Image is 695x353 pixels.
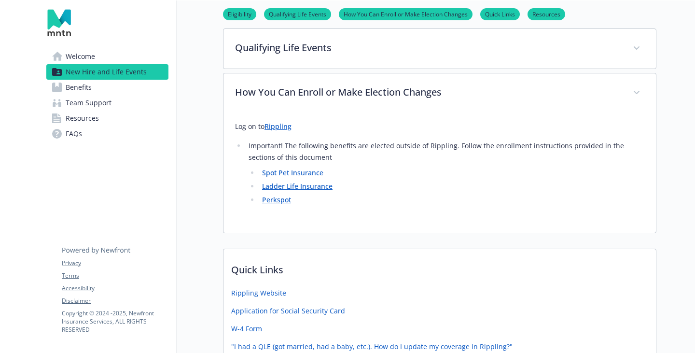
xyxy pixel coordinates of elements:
[46,111,168,126] a: Resources
[235,85,621,99] p: How You Can Enroll or Make Election Changes
[262,182,333,191] a: Ladder Life Insurance
[528,9,565,18] a: Resources
[231,288,286,298] a: Rippling Website
[66,64,147,80] span: New Hire and Life Events
[262,168,323,177] a: Spot Pet Insurance
[62,284,168,293] a: Accessibility
[62,271,168,280] a: Terms
[235,41,621,55] p: Qualifying Life Events
[66,95,111,111] span: Team Support
[66,111,99,126] span: Resources
[46,64,168,80] a: New Hire and Life Events
[223,73,656,113] div: How You Can Enroll or Make Election Changes
[264,9,331,18] a: Qualifying Life Events
[480,9,520,18] a: Quick Links
[231,341,513,352] a: "I had a QLE (got married, had a baby, etc.). How do I update my coverage in Rippling?"
[66,49,95,64] span: Welcome
[235,121,644,132] p: Log on to
[62,259,168,268] a: Privacy
[231,324,262,334] a: W-4 Form
[46,49,168,64] a: Welcome
[231,306,345,316] a: Application for Social Security Card
[62,297,168,305] a: Disclaimer
[62,309,168,334] p: Copyright © 2024 - 2025 , Newfront Insurance Services, ALL RIGHTS RESERVED
[246,140,644,206] li: Important! The following benefits are elected outside of Rippling. Follow the enrollment instruct...
[262,195,291,204] a: Perkspot
[223,113,656,233] div: How You Can Enroll or Make Election Changes
[223,29,656,69] div: Qualifying Life Events
[46,126,168,141] a: FAQs
[46,80,168,95] a: Benefits
[66,80,92,95] span: Benefits
[339,9,473,18] a: How You Can Enroll or Make Election Changes
[46,95,168,111] a: Team Support
[264,122,292,131] a: Rippling
[223,9,256,18] a: Eligibility
[66,126,82,141] span: FAQs
[223,249,656,285] p: Quick Links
